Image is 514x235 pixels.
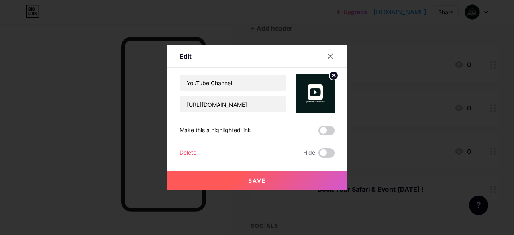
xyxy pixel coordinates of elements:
[180,75,286,91] input: Title
[167,171,347,190] button: Save
[180,96,286,112] input: URL
[296,74,335,113] img: link_thumbnail
[179,148,196,158] div: Delete
[179,126,251,135] div: Make this a highlighted link
[248,177,266,184] span: Save
[303,148,315,158] span: Hide
[179,51,192,61] div: Edit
